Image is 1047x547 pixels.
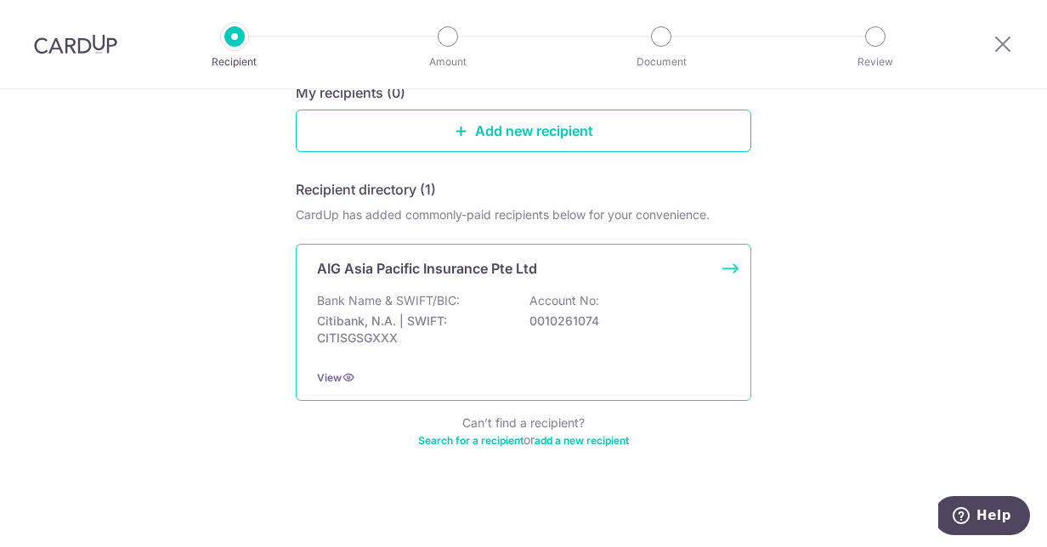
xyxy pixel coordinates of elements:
h5: Recipient directory (1) [296,179,436,200]
a: add a new recipient [535,434,629,447]
img: CardUp [34,34,117,54]
p: Document [598,54,724,70]
a: Search for a recipient [418,434,523,447]
a: View [317,371,342,384]
p: AIG Asia Pacific Insurance Pte Ltd [317,258,537,279]
div: CardUp has added commonly-paid recipients below for your convenience. [296,206,751,223]
p: Citibank, N.A. | SWIFT: CITISGSGXXX [317,313,507,347]
div: Can’t find a recipient? or [296,414,751,448]
p: Review [812,54,938,70]
p: Amount [385,54,511,70]
a: Add new recipient [296,110,751,152]
h5: My recipients (0) [296,82,405,103]
iframe: Opens a widget where you can find more information [938,496,1030,539]
p: Recipient [172,54,297,70]
p: 0010261074 [529,313,720,330]
p: Account No: [529,292,599,309]
p: Bank Name & SWIFT/BIC: [317,292,460,309]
